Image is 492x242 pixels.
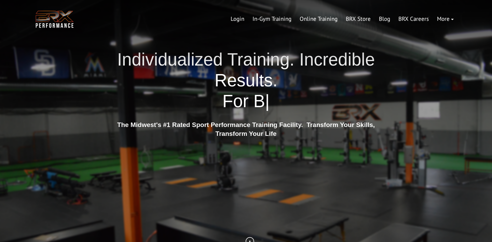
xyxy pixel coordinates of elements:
[117,121,375,138] strong: The Midwest's #1 Rated Sport Performance Training Facility. Transform Your Skills, Transform Your...
[227,11,248,27] a: Login
[222,91,265,111] span: For B
[227,11,458,27] div: Navigation Menu
[248,11,296,27] a: In-Gym Training
[433,11,458,27] a: More
[342,11,375,27] a: BRX Store
[265,91,270,111] span: |
[114,49,378,112] h1: Individualized Training. Incredible Results.
[375,11,394,27] a: Blog
[394,11,433,27] a: BRX Careers
[296,11,342,27] a: Online Training
[34,9,75,30] img: BRX Transparent Logo-2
